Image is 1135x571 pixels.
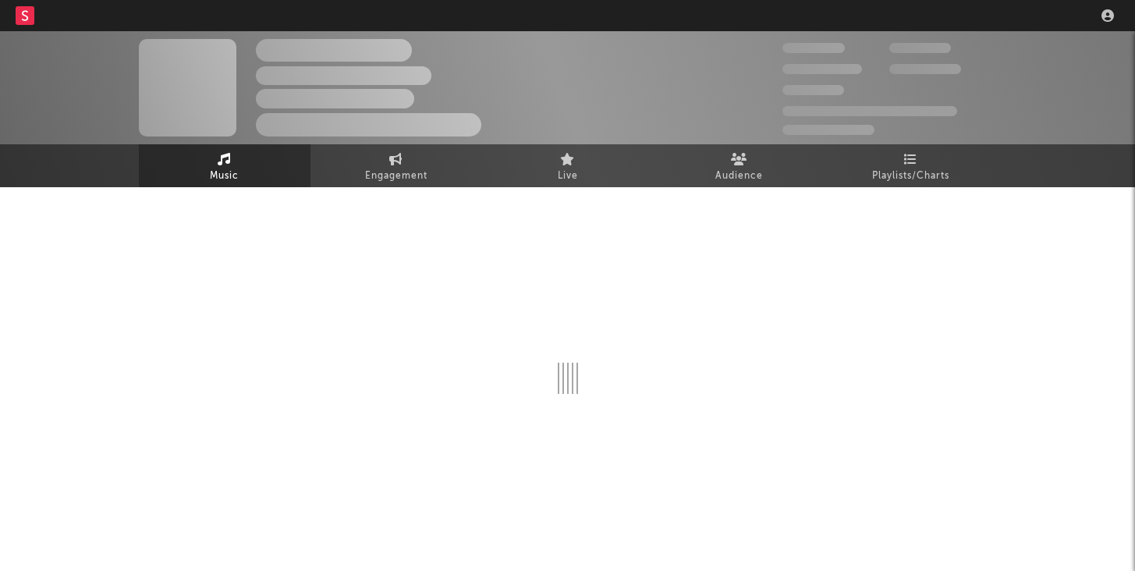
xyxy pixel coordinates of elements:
span: 50,000,000 Monthly Listeners [782,106,957,116]
span: 100,000 [889,43,951,53]
span: 100,000 [782,85,844,95]
span: Audience [715,167,763,186]
span: Jump Score: 85.0 [782,125,874,135]
span: 50,000,000 [782,64,862,74]
span: 1,000,000 [889,64,961,74]
span: Playlists/Charts [872,167,949,186]
span: Live [558,167,578,186]
a: Audience [654,144,825,187]
a: Playlists/Charts [825,144,997,187]
span: 300,000 [782,43,845,53]
a: Music [139,144,310,187]
span: Music [210,167,239,186]
span: Engagement [365,167,427,186]
a: Engagement [310,144,482,187]
a: Live [482,144,654,187]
